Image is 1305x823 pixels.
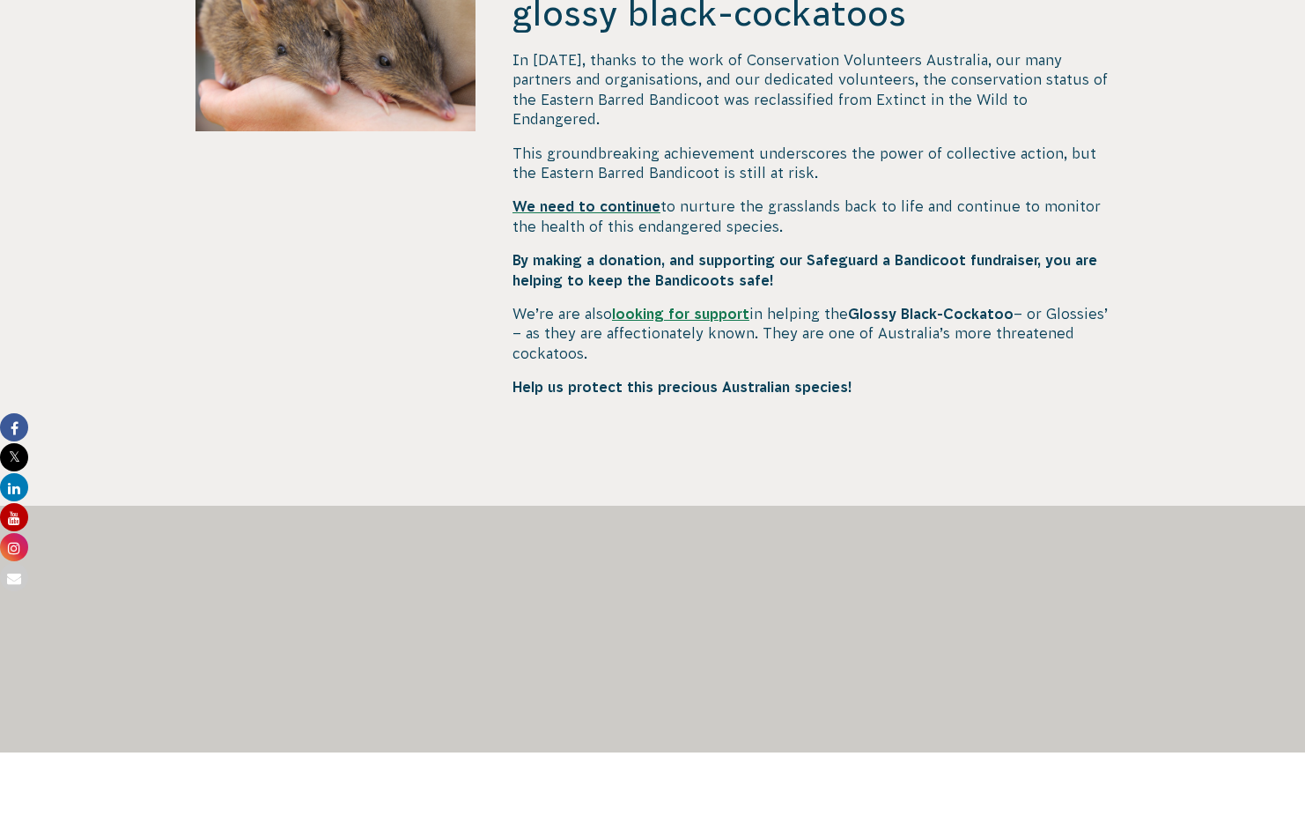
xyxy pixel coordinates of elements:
a: looking for support [612,306,749,322]
span: In [DATE], thanks to the work of Conservation Volunteers Australia, our many partners and organis... [512,52,1108,127]
strong: By making a donation, and supporting our Safeguard a Bandicoot fundraiser, you are helping to kee... [512,252,1097,287]
span: This groundbreaking achievement underscores the power of collective action, but the Eastern Barre... [512,145,1096,181]
span: to nurture the grasslands back to life and continue to monitor the health of this endangered spec... [512,198,1101,234]
strong: Glossy Black-Cockatoo [848,306,1014,322]
p: We’re are also in helping the – or Glossies’ – as they are affectionately known. They are one of ... [512,304,1110,363]
strong: Help us protect this precious Australian species! [512,379,852,395]
a: We need to continue [512,198,660,214]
